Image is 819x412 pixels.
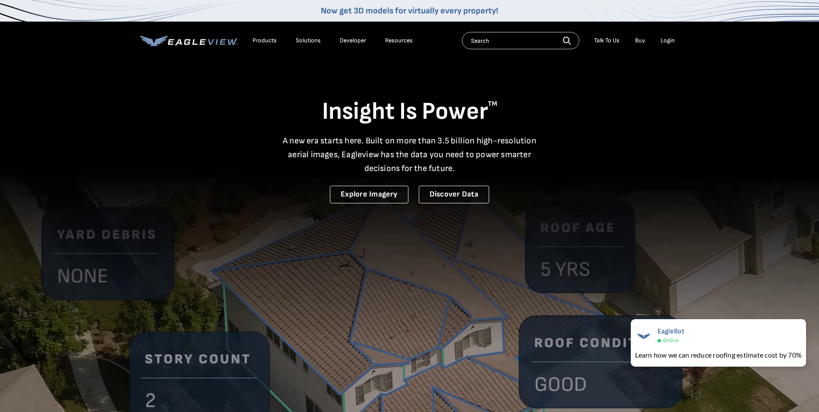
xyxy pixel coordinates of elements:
div: Login [661,37,675,44]
h1: Insight Is Power [140,97,679,127]
a: Discover Data [419,186,489,203]
div: Solutions [296,37,321,44]
div: Learn how we can reduce roofing estimate cost by 70% [635,350,802,360]
img: EagleBot [635,327,652,345]
input: Search [462,32,579,49]
span: EagleBot [658,327,685,336]
a: Buy [635,37,645,44]
div: Resources [385,37,413,44]
a: Now get 3D models for virtually every property! [321,6,498,16]
a: Explore Imagery [330,186,408,203]
div: Products [253,37,277,44]
p: A new era starts here. Built on more than 3.5 billion high-resolution aerial images, Eagleview ha... [278,134,542,175]
sup: TM [488,100,497,108]
div: Talk To Us [594,37,620,44]
span: Online [663,337,678,344]
a: Developer [340,37,366,44]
